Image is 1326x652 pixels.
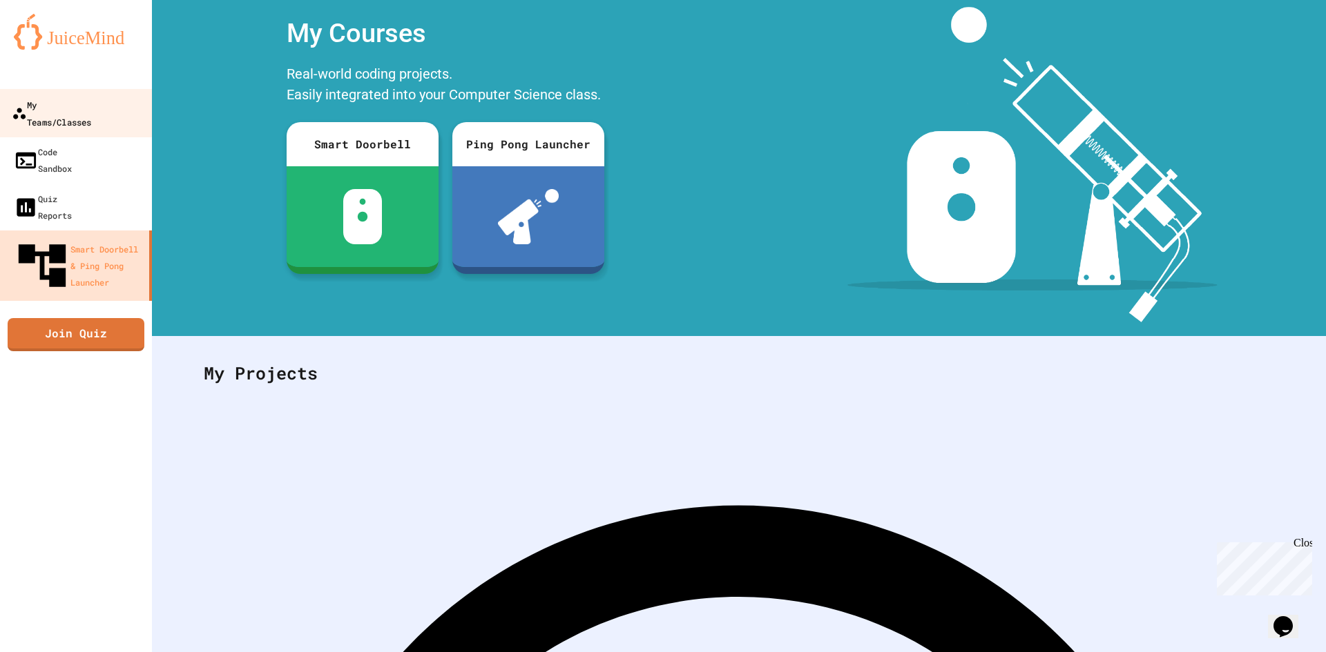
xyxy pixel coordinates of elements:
div: Ping Pong Launcher [452,122,604,166]
div: Smart Doorbell [287,122,439,166]
a: Join Quiz [8,318,144,351]
div: My Projects [190,346,1288,400]
div: Quiz Reports [14,190,72,224]
img: banner-image-my-projects.png [847,7,1218,322]
img: sdb-white.svg [343,189,383,244]
img: ppl-with-ball.png [498,189,559,244]
img: logo-orange.svg [14,14,138,50]
div: My Courses [280,7,611,60]
iframe: chat widget [1211,537,1312,595]
div: Smart Doorbell & Ping Pong Launcher [14,237,144,294]
div: My Teams/Classes [12,96,91,130]
div: Chat with us now!Close [6,6,95,88]
div: Real-world coding projects. Easily integrated into your Computer Science class. [280,60,611,112]
div: Code Sandbox [14,144,72,177]
iframe: chat widget [1268,597,1312,638]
